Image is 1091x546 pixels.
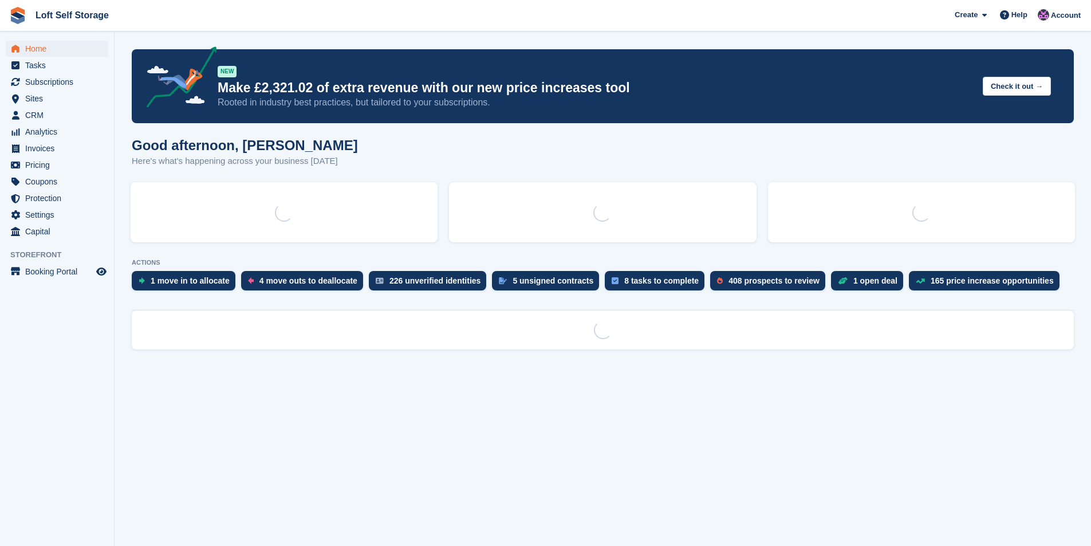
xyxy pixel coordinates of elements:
[6,74,108,90] a: menu
[838,277,848,285] img: deal-1b604bf984904fb50ccaf53a9ad4b4a5d6e5aea283cecdc64d6e3604feb123c2.svg
[25,41,94,57] span: Home
[25,223,94,239] span: Capital
[1051,10,1081,21] span: Account
[25,264,94,280] span: Booking Portal
[25,190,94,206] span: Protection
[94,265,108,278] a: Preview store
[9,7,26,24] img: stora-icon-8386f47178a22dfd0bd8f6a31ec36ba5ce8667c1dd55bd0f319d3a0aa187defe.svg
[25,57,94,73] span: Tasks
[137,46,217,112] img: price-adjustments-announcement-icon-8257ccfd72463d97f412b2fc003d46551f7dbcb40ab6d574587a9cd5c0d94...
[6,223,108,239] a: menu
[25,174,94,190] span: Coupons
[6,207,108,223] a: menu
[259,276,357,285] div: 4 move outs to deallocate
[248,277,254,284] img: move_outs_to_deallocate_icon-f764333ba52eb49d3ac5e1228854f67142a1ed5810a6f6cc68b1a99e826820c5.svg
[218,66,237,77] div: NEW
[624,276,699,285] div: 8 tasks to complete
[10,249,114,261] span: Storefront
[728,276,820,285] div: 408 prospects to review
[6,174,108,190] a: menu
[6,190,108,206] a: menu
[376,277,384,284] img: verify_identity-adf6edd0f0f0b5bbfe63781bf79b02c33cf7c696d77639b501bdc392416b5a36.svg
[6,57,108,73] a: menu
[369,271,493,296] a: 226 unverified identities
[25,107,94,123] span: CRM
[710,271,831,296] a: 408 prospects to review
[6,140,108,156] a: menu
[389,276,481,285] div: 226 unverified identities
[6,124,108,140] a: menu
[853,276,897,285] div: 1 open deal
[139,277,145,284] img: move_ins_to_allocate_icon-fdf77a2bb77ea45bf5b3d319d69a93e2d87916cf1d5bf7949dd705db3b84f3ca.svg
[132,271,241,296] a: 1 move in to allocate
[6,157,108,173] a: menu
[25,157,94,173] span: Pricing
[1011,9,1027,21] span: Help
[6,41,108,57] a: menu
[132,138,358,153] h1: Good afternoon, [PERSON_NAME]
[1038,9,1049,21] img: Amy Wright
[25,74,94,90] span: Subscriptions
[909,271,1065,296] a: 165 price increase opportunities
[499,277,507,284] img: contract_signature_icon-13c848040528278c33f63329250d36e43548de30e8caae1d1a13099fd9432cc5.svg
[132,259,1074,266] p: ACTIONS
[132,155,358,168] p: Here's what's happening across your business [DATE]
[831,271,909,296] a: 1 open deal
[6,264,108,280] a: menu
[6,91,108,107] a: menu
[605,271,710,296] a: 8 tasks to complete
[955,9,978,21] span: Create
[218,96,974,109] p: Rooted in industry best practices, but tailored to your subscriptions.
[6,107,108,123] a: menu
[31,6,113,25] a: Loft Self Storage
[492,271,605,296] a: 5 unsigned contracts
[983,77,1051,96] button: Check it out →
[25,207,94,223] span: Settings
[25,140,94,156] span: Invoices
[25,91,94,107] span: Sites
[513,276,593,285] div: 5 unsigned contracts
[612,277,619,284] img: task-75834270c22a3079a89374b754ae025e5fb1db73e45f91037f5363f120a921f8.svg
[717,277,723,284] img: prospect-51fa495bee0391a8d652442698ab0144808aea92771e9ea1ae160a38d050c398.svg
[931,276,1054,285] div: 165 price increase opportunities
[916,278,925,284] img: price_increase_opportunities-93ffe204e8149a01c8c9dc8f82e8f89637d9d84a8eef4429ea346261dce0b2c0.svg
[151,276,230,285] div: 1 move in to allocate
[241,271,369,296] a: 4 move outs to deallocate
[218,80,974,96] p: Make £2,321.02 of extra revenue with our new price increases tool
[25,124,94,140] span: Analytics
